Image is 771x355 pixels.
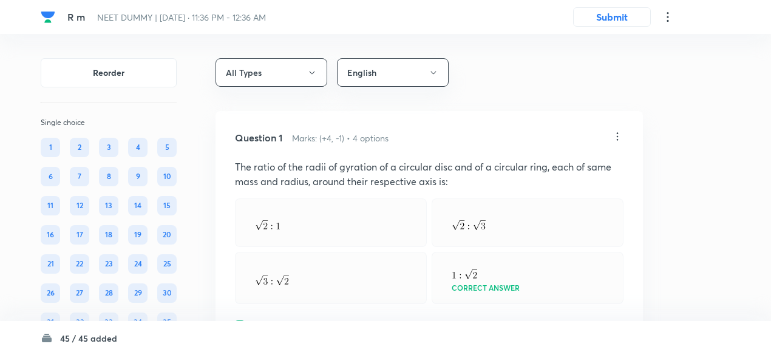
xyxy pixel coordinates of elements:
div: 30 [157,283,177,303]
p: Single choice [41,117,177,128]
p: Correct answer [452,284,520,291]
div: 17 [70,225,89,245]
button: Reorder [41,58,177,87]
span: R m [67,10,85,23]
img: 1: \sqrt{2} [452,269,477,279]
img: solution.svg [235,320,245,330]
div: 27 [70,283,89,303]
div: 9 [128,167,148,186]
div: 21 [41,254,60,274]
div: 19 [128,225,148,245]
div: 12 [70,196,89,215]
div: 1 [41,138,60,157]
div: 28 [99,283,118,303]
a: Company Logo [41,10,58,24]
div: 7 [70,167,89,186]
img: \sqrt{2}: 1 [255,220,280,230]
div: 29 [128,283,148,303]
button: Submit [573,7,651,27]
div: 35 [157,313,177,332]
div: 11 [41,196,60,215]
img: Company Logo [41,10,55,24]
div: 23 [99,254,118,274]
h6: Marks: (+4, -1) • 4 options [292,132,389,144]
div: 34 [128,313,148,332]
div: 8 [99,167,118,186]
div: 6 [41,167,60,186]
div: 3 [99,138,118,157]
div: 24 [128,254,148,274]
div: 32 [70,313,89,332]
h6: Solution [250,319,282,331]
div: 22 [70,254,89,274]
div: 26 [41,283,60,303]
div: 33 [99,313,118,332]
button: English [337,58,449,87]
div: 10 [157,167,177,186]
h5: Question 1 [235,130,282,145]
div: 14 [128,196,148,215]
div: 13 [99,196,118,215]
p: The ratio of the radii of gyration of a circular disc and of a circular ring, each of same mass a... [235,160,623,189]
img: \sqrt{2}: \sqrt{3} [452,220,486,230]
span: NEET DUMMY | [DATE] · 11:36 PM - 12:36 AM [97,12,266,23]
button: All Types [216,58,327,87]
div: 18 [99,225,118,245]
div: 25 [157,254,177,274]
img: \sqrt{3}: \sqrt{2} [255,276,289,285]
div: 5 [157,138,177,157]
div: 16 [41,225,60,245]
h6: 45 / 45 added [60,332,117,345]
div: 20 [157,225,177,245]
div: 15 [157,196,177,215]
div: 2 [70,138,89,157]
div: 31 [41,313,60,332]
div: 4 [128,138,148,157]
